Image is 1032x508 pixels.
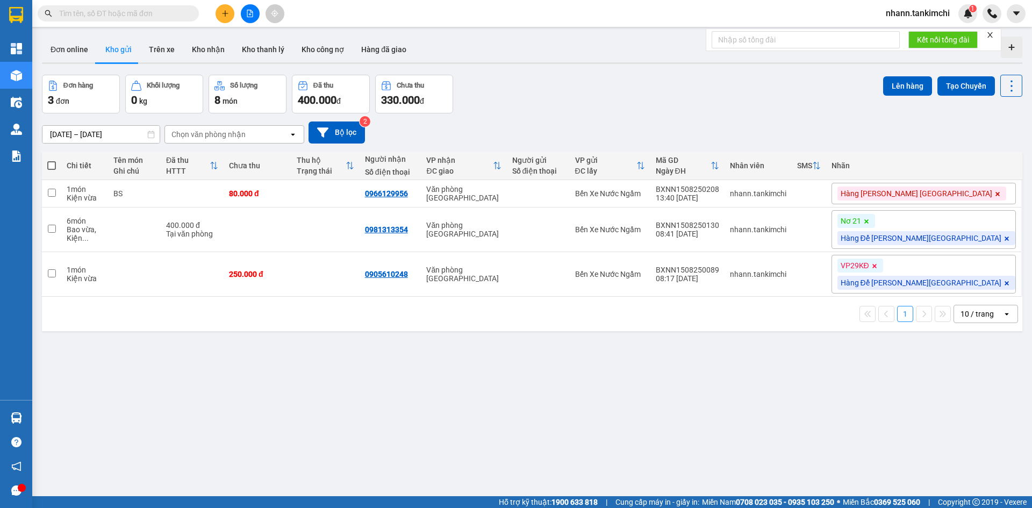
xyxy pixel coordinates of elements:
[67,161,103,170] div: Chi tiết
[297,156,345,164] div: Thu hộ
[365,168,416,176] div: Số điện thoại
[171,129,246,140] div: Chọn văn phòng nhận
[615,496,699,508] span: Cung cấp máy in - giấy in:
[397,82,424,89] div: Chưa thu
[166,221,218,230] div: 400.000 đ
[928,496,930,508] span: |
[140,37,183,62] button: Trên xe
[125,75,203,113] button: Khối lượng0kg
[67,185,103,194] div: 1 món
[499,496,598,508] span: Hỗ trợ kỹ thuật:
[313,82,333,89] div: Đã thu
[230,82,257,89] div: Số lượng
[11,485,21,496] span: message
[1007,4,1026,23] button: caret-down
[229,270,286,278] div: 250.000 đ
[841,261,869,270] span: VP29KĐ
[293,37,353,62] button: Kho công nợ
[426,185,501,202] div: Văn phòng [GEOGRAPHIC_DATA]
[336,97,341,105] span: đ
[161,152,224,180] th: Toggle SortBy
[67,266,103,274] div: 1 món
[113,156,155,164] div: Tên món
[289,130,297,139] svg: open
[575,167,636,175] div: ĐC lấy
[291,152,359,180] th: Toggle SortBy
[606,496,607,508] span: |
[216,4,234,23] button: plus
[426,221,501,238] div: Văn phòng [GEOGRAPHIC_DATA]
[841,278,1001,288] span: Hàng Để [PERSON_NAME][GEOGRAPHIC_DATA]
[656,266,719,274] div: BXNN1508250089
[897,306,913,322] button: 1
[59,8,186,19] input: Tìm tên, số ĐT hoặc mã đơn
[131,94,137,106] span: 0
[883,76,932,96] button: Lên hàng
[837,500,840,504] span: ⚪️
[986,31,994,39] span: close
[166,230,218,238] div: Tại văn phòng
[166,156,210,164] div: Đã thu
[575,156,636,164] div: VP gửi
[512,167,564,175] div: Số điện thoại
[48,94,54,106] span: 3
[426,167,492,175] div: ĐC giao
[11,124,22,135] img: warehouse-icon
[139,97,147,105] span: kg
[11,151,22,162] img: solution-icon
[271,10,278,17] span: aim
[841,189,992,198] span: Hàng [PERSON_NAME] [GEOGRAPHIC_DATA]
[551,498,598,506] strong: 1900 633 818
[969,5,977,12] sup: 1
[987,9,997,18] img: phone-icon
[56,97,69,105] span: đơn
[512,156,564,164] div: Người gửi
[166,167,210,175] div: HTTT
[877,6,958,20] span: nhann.tankimchi
[656,167,711,175] div: Ngày ĐH
[575,270,645,278] div: Bến Xe Nước Ngầm
[214,94,220,106] span: 8
[233,37,293,62] button: Kho thanh lý
[266,4,284,23] button: aim
[570,152,650,180] th: Toggle SortBy
[67,217,103,225] div: 6 món
[792,152,826,180] th: Toggle SortBy
[730,270,786,278] div: nhann.tankimchi
[420,97,424,105] span: đ
[11,461,21,471] span: notification
[656,194,719,202] div: 13:40 [DATE]
[730,189,786,198] div: nhann.tankimchi
[67,225,103,242] div: Bao vừa, Kiện vừa
[365,189,408,198] div: 0966129956
[353,37,415,62] button: Hàng đã giao
[656,230,719,238] div: 08:41 [DATE]
[1001,37,1022,58] div: Tạo kho hàng mới
[298,94,336,106] span: 400.000
[42,37,97,62] button: Đơn online
[229,189,286,198] div: 80.000 đ
[656,221,719,230] div: BXNN1508250130
[113,167,155,175] div: Ghi chú
[730,161,786,170] div: Nhân viên
[223,97,238,105] span: món
[421,152,506,180] th: Toggle SortBy
[11,97,22,108] img: warehouse-icon
[650,152,725,180] th: Toggle SortBy
[292,75,370,113] button: Đã thu400.000đ
[961,309,994,319] div: 10 / trang
[11,412,22,424] img: warehouse-icon
[221,10,229,17] span: plus
[575,225,645,234] div: Bến Xe Nước Ngầm
[575,189,645,198] div: Bến Xe Nước Ngầm
[297,167,345,175] div: Trạng thái
[730,225,786,234] div: nhann.tankimchi
[426,266,501,283] div: Văn phòng [GEOGRAPHIC_DATA]
[9,7,23,23] img: logo-vxr
[365,155,416,163] div: Người nhận
[971,5,974,12] span: 1
[841,233,1001,243] span: Hàng Để [PERSON_NAME][GEOGRAPHIC_DATA]
[241,4,260,23] button: file-add
[736,498,834,506] strong: 0708 023 035 - 0935 103 250
[656,274,719,283] div: 08:17 [DATE]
